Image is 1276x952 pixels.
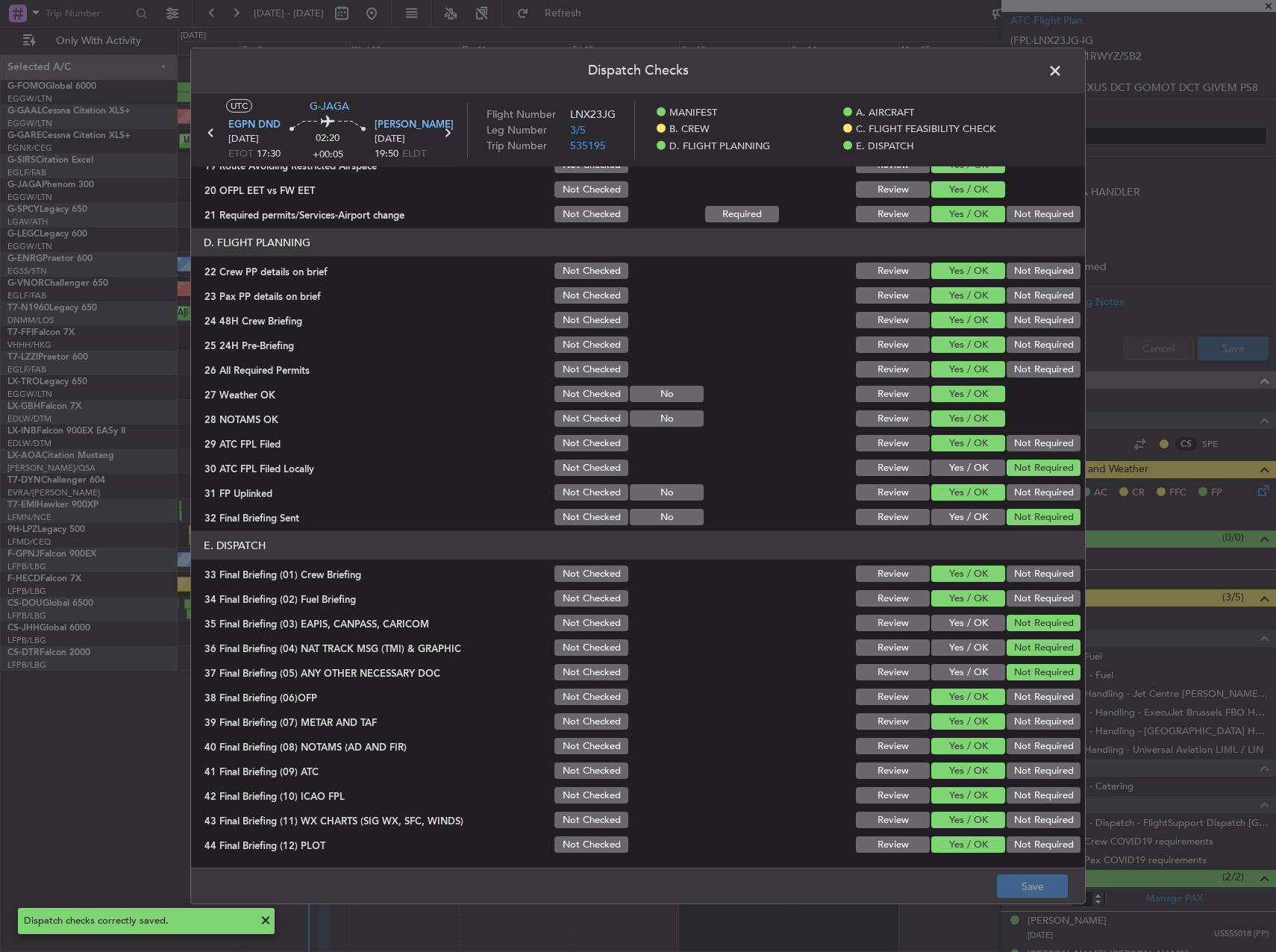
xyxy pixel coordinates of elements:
button: Yes / OK [931,312,1005,328]
button: Yes / OK [931,590,1005,607]
button: Not Required [1007,738,1080,754]
button: Yes / OK [931,206,1005,222]
button: Yes / OK [931,713,1005,730]
button: Not Required [1007,713,1080,730]
button: Yes / OK [931,812,1005,828]
button: Not Required [1007,361,1080,378]
button: Not Required [1007,287,1080,304]
button: Not Required [1007,836,1080,853]
button: Not Required [1007,566,1080,582]
button: Yes / OK [931,263,1005,279]
button: Yes / OK [931,639,1005,656]
button: Yes / OK [931,287,1005,304]
button: Not Required [1007,312,1080,328]
button: Yes / OK [931,410,1005,427]
div: Dispatch checks correctly saved. [24,914,252,929]
button: Yes / OK [931,460,1005,476]
button: Yes / OK [931,836,1005,853]
button: Not Required [1007,336,1080,353]
header: Dispatch Checks [191,48,1085,93]
button: Not Required [1007,460,1080,476]
button: Not Required [1007,590,1080,607]
button: Yes / OK [931,689,1005,705]
button: Not Required [1007,435,1080,451]
button: Not Required [1007,762,1080,779]
button: Yes / OK [931,566,1005,582]
button: Not Required [1007,206,1080,222]
button: Yes / OK [931,181,1005,198]
button: Yes / OK [931,435,1005,451]
button: Not Required [1007,509,1080,525]
button: Not Required [1007,615,1080,631]
button: Yes / OK [931,738,1005,754]
button: Not Required [1007,484,1080,501]
button: Not Required [1007,263,1080,279]
button: Yes / OK [931,484,1005,501]
button: Not Required [1007,812,1080,828]
button: Not Required [1007,664,1080,680]
button: Yes / OK [931,336,1005,353]
button: Not Required [1007,787,1080,804]
button: Not Required [1007,689,1080,705]
button: Not Required [1007,639,1080,656]
button: Yes / OK [931,787,1005,804]
button: Yes / OK [931,386,1005,402]
button: Yes / OK [931,762,1005,779]
button: Yes / OK [931,361,1005,378]
button: Yes / OK [931,509,1005,525]
button: Yes / OK [931,615,1005,631]
button: Yes / OK [931,664,1005,680]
